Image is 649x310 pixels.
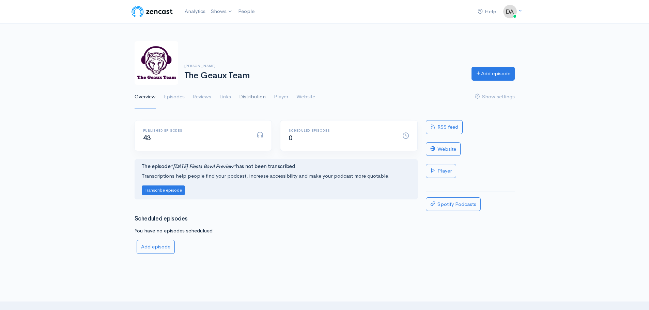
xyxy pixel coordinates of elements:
[130,5,174,18] img: ZenCast Logo
[426,197,481,211] a: Spotify Podcasts
[426,142,461,156] a: Website
[137,240,175,254] a: Add episode
[289,129,394,132] h6: Scheduled episodes
[135,216,418,222] h3: Scheduled episodes
[289,134,293,142] span: 0
[182,4,208,19] a: Analytics
[164,85,185,109] a: Episodes
[503,5,517,18] img: ...
[142,172,411,180] p: Transcriptions help people find your podcast, increase accessibility and make your podcast more q...
[426,164,456,178] a: Player
[143,129,249,132] h6: Published episodes
[135,227,418,235] p: You have no episodes schedulued
[142,164,411,169] h4: The episode has not been transcribed
[472,67,515,81] a: Add episode
[274,85,288,109] a: Player
[219,85,231,109] a: Links
[426,120,463,134] a: RSS feed
[296,85,315,109] a: Website
[193,85,211,109] a: Reviews
[143,134,151,142] span: 43
[475,85,515,109] a: Show settings
[239,85,266,109] a: Distribution
[475,4,499,19] a: Help
[235,4,257,19] a: People
[184,71,463,81] h1: The Geaux Team
[142,185,185,195] button: Transcribe episode
[170,163,236,169] i: "[DATE] Fiesta Bowl Preview"
[142,186,185,193] a: Transcribe episode
[135,85,156,109] a: Overview
[208,4,235,19] a: Shows
[184,64,463,68] h6: [PERSON_NAME]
